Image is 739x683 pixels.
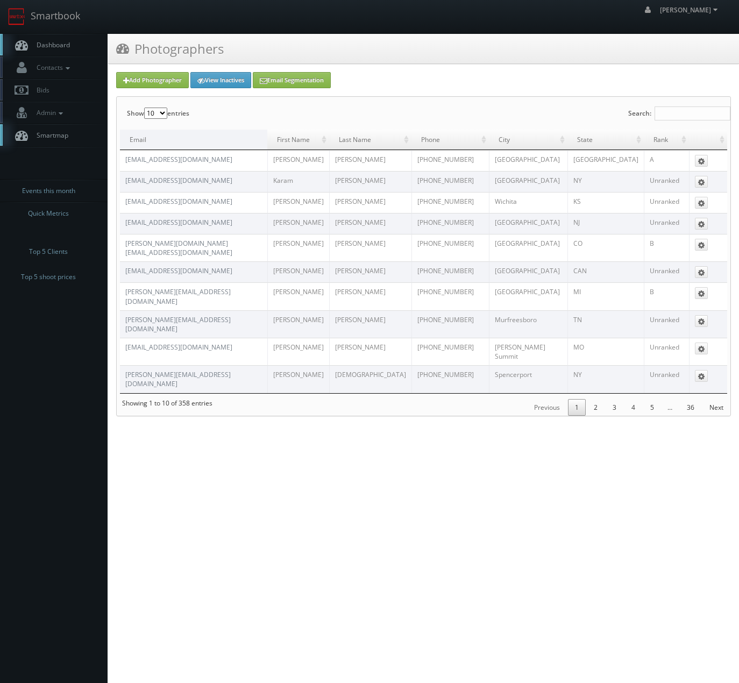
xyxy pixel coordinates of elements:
span: Events this month [22,186,75,196]
span: Top 5 Clients [29,246,68,257]
td: State: activate to sort column ascending [567,130,644,150]
td: [PERSON_NAME] [329,310,411,338]
td: : activate to sort column ascending [689,130,727,150]
td: [PHONE_NUMBER] [411,310,489,338]
td: KS [567,192,644,213]
td: Unranked [644,338,689,365]
a: [EMAIL_ADDRESS][DOMAIN_NAME] [125,176,232,185]
a: 4 [624,399,642,416]
h3: Photographers [116,39,224,58]
td: [PERSON_NAME] [267,365,329,393]
td: [PERSON_NAME] [329,234,411,261]
td: [PERSON_NAME] [329,150,411,171]
span: … [661,403,679,412]
td: B [644,234,689,261]
a: [PERSON_NAME][EMAIL_ADDRESS][DOMAIN_NAME] [125,287,231,305]
td: First Name: activate to sort column ascending [267,130,329,150]
td: Unranked [644,213,689,234]
td: Unranked [644,365,689,393]
span: Admin [31,108,66,117]
a: [EMAIL_ADDRESS][DOMAIN_NAME] [125,218,232,227]
a: [PERSON_NAME][EMAIL_ADDRESS][DOMAIN_NAME] [125,370,231,388]
input: Search: [655,106,730,120]
td: City: activate to sort column ascending [489,130,567,150]
span: Contacts [31,63,73,72]
td: [PERSON_NAME] [267,282,329,310]
td: [PHONE_NUMBER] [411,213,489,234]
td: [PERSON_NAME] [267,338,329,365]
td: [PHONE_NUMBER] [411,171,489,192]
td: [GEOGRAPHIC_DATA] [489,261,567,282]
a: 36 [680,399,701,416]
td: Rank: activate to sort column ascending [644,130,689,150]
a: 1 [568,399,586,416]
label: Search: [628,97,730,130]
td: Karam [267,171,329,192]
td: NJ [567,213,644,234]
td: [PERSON_NAME] [267,213,329,234]
a: [EMAIL_ADDRESS][DOMAIN_NAME] [125,197,232,206]
img: smartbook-logo.png [8,8,25,25]
td: [PERSON_NAME] [329,192,411,213]
label: Show entries [127,97,189,130]
a: [EMAIL_ADDRESS][DOMAIN_NAME] [125,343,232,352]
td: CO [567,234,644,261]
td: [DEMOGRAPHIC_DATA] [329,365,411,393]
span: Quick Metrics [28,208,69,219]
td: Unranked [644,171,689,192]
td: Last Name: activate to sort column ascending [329,130,411,150]
td: [PERSON_NAME] [329,282,411,310]
td: B [644,282,689,310]
td: [PHONE_NUMBER] [411,234,489,261]
span: Top 5 shoot prices [21,272,76,282]
td: TN [567,310,644,338]
td: [PERSON_NAME] [267,310,329,338]
span: Dashboard [31,40,70,49]
td: CAN [567,261,644,282]
td: [PERSON_NAME] [329,338,411,365]
td: [PERSON_NAME] Summit [489,338,567,365]
td: [PHONE_NUMBER] [411,365,489,393]
td: [PHONE_NUMBER] [411,261,489,282]
td: [GEOGRAPHIC_DATA] [489,150,567,171]
a: View Inactives [190,72,251,88]
td: Murfreesboro [489,310,567,338]
td: A [644,150,689,171]
div: Showing 1 to 10 of 358 entries [117,394,212,413]
td: [GEOGRAPHIC_DATA] [489,171,567,192]
a: Next [702,399,730,416]
td: [GEOGRAPHIC_DATA] [489,234,567,261]
span: Bids [31,86,49,95]
td: [PERSON_NAME] [267,261,329,282]
select: Showentries [144,108,167,119]
td: Phone: activate to sort column ascending [411,130,489,150]
td: [PERSON_NAME] [267,234,329,261]
td: NY [567,365,644,393]
a: Add Photographer [116,72,189,88]
td: NY [567,171,644,192]
td: Email: activate to sort column descending [120,130,267,150]
a: 5 [643,399,661,416]
td: [GEOGRAPHIC_DATA] [489,282,567,310]
td: [GEOGRAPHIC_DATA] [567,150,644,171]
span: [PERSON_NAME] [660,5,721,15]
td: [PERSON_NAME] [329,261,411,282]
td: MI [567,282,644,310]
td: [PERSON_NAME] [267,192,329,213]
a: [PERSON_NAME][EMAIL_ADDRESS][DOMAIN_NAME] [125,315,231,333]
td: [PHONE_NUMBER] [411,150,489,171]
a: 3 [606,399,623,416]
a: 2 [587,399,605,416]
a: [PERSON_NAME][DOMAIN_NAME][EMAIL_ADDRESS][DOMAIN_NAME] [125,239,232,257]
td: Unranked [644,310,689,338]
td: [PERSON_NAME] [329,171,411,192]
a: [EMAIL_ADDRESS][DOMAIN_NAME] [125,155,232,164]
td: Unranked [644,261,689,282]
td: [PHONE_NUMBER] [411,282,489,310]
span: Smartmap [31,131,68,140]
a: Previous [527,399,567,416]
td: Spencerport [489,365,567,393]
td: MO [567,338,644,365]
td: [PERSON_NAME] [329,213,411,234]
a: [EMAIL_ADDRESS][DOMAIN_NAME] [125,266,232,275]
